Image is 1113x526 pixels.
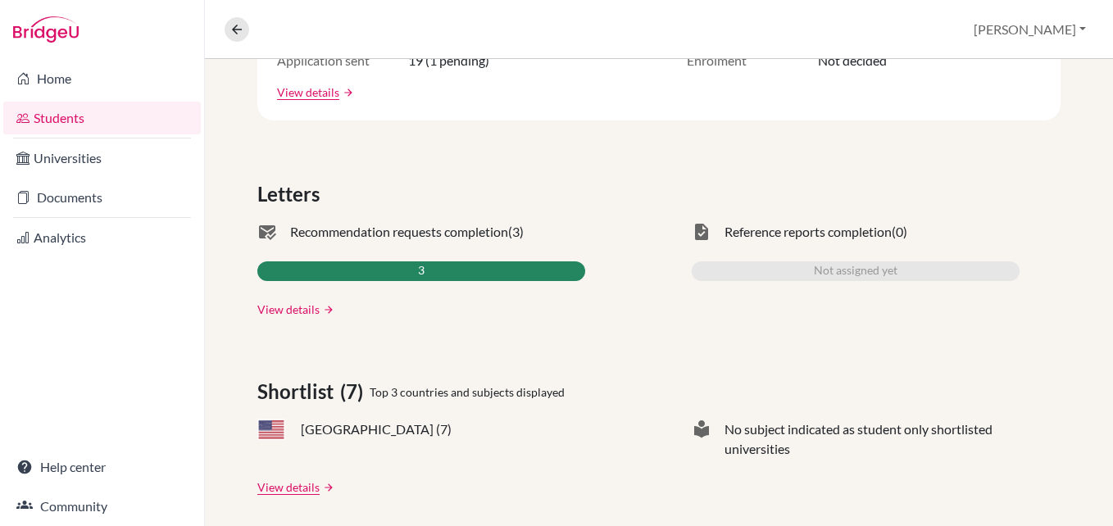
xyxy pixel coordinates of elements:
span: 3 [418,261,425,281]
a: View details [277,84,339,101]
span: Shortlist [257,377,340,406]
a: arrow_forward [339,87,354,98]
span: Enrolment [687,51,818,70]
span: Not decided [818,51,887,70]
a: View details [257,301,320,318]
span: 19 (1 pending) [408,51,489,70]
a: Analytics [3,221,201,254]
a: View details [257,478,320,496]
span: (3) [508,222,524,242]
img: Bridge-U [13,16,79,43]
span: mark_email_read [257,222,277,242]
span: Application sent [277,51,408,70]
a: arrow_forward [320,304,334,315]
span: local_library [692,419,711,459]
a: Universities [3,142,201,175]
span: (7) [340,377,370,406]
span: US [257,419,285,440]
button: [PERSON_NAME] [966,14,1093,45]
span: Reference reports completion [725,222,892,242]
a: Documents [3,181,201,214]
span: No subject indicated as student only shortlisted universities [725,419,1020,459]
span: Letters [257,179,326,209]
span: Top 3 countries and subjects displayed [370,383,565,401]
span: task [692,222,711,242]
span: Recommendation requests completion [290,222,508,242]
a: arrow_forward [320,482,334,493]
span: (0) [892,222,907,242]
a: Community [3,490,201,523]
a: Students [3,102,201,134]
a: Help center [3,451,201,483]
span: [GEOGRAPHIC_DATA] (7) [301,419,452,439]
span: Not assigned yet [814,261,897,281]
a: Home [3,62,201,95]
